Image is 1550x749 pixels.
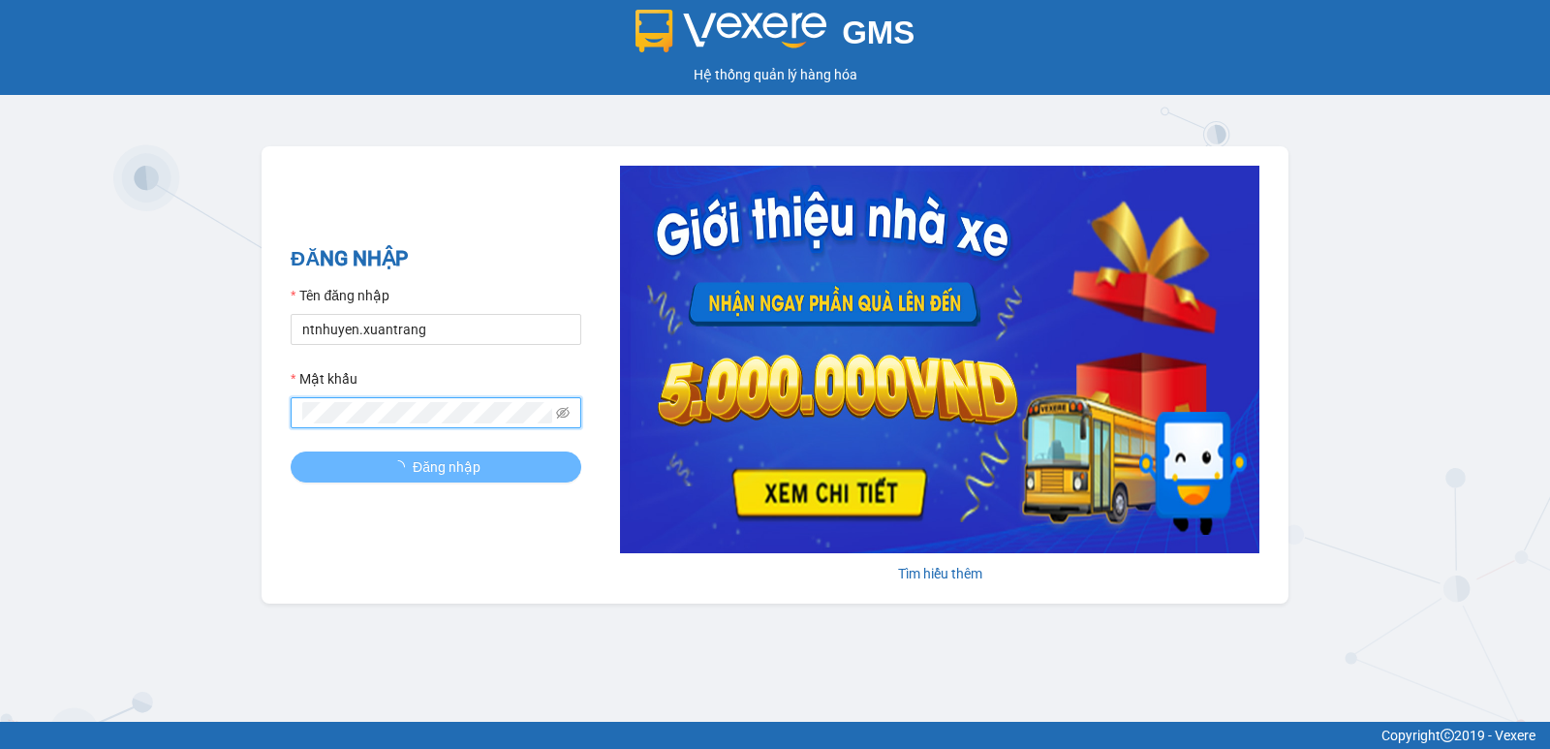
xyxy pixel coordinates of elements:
label: Tên đăng nhập [291,285,389,306]
div: Hệ thống quản lý hàng hóa [5,64,1545,85]
img: logo 2 [635,10,827,52]
h2: ĐĂNG NHẬP [291,243,581,275]
img: banner-0 [620,166,1259,553]
a: GMS [635,29,915,45]
span: copyright [1441,729,1454,742]
span: eye-invisible [556,406,570,420]
input: Mật khẩu [302,402,552,423]
span: loading [391,460,413,474]
span: GMS [842,15,914,50]
label: Mật khẩu [291,368,357,390]
div: Tìm hiểu thêm [620,563,1259,584]
button: Đăng nhập [291,452,581,483]
div: Copyright 2019 - Vexere [15,725,1535,746]
input: Tên đăng nhập [291,314,581,345]
span: Đăng nhập [413,456,480,478]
